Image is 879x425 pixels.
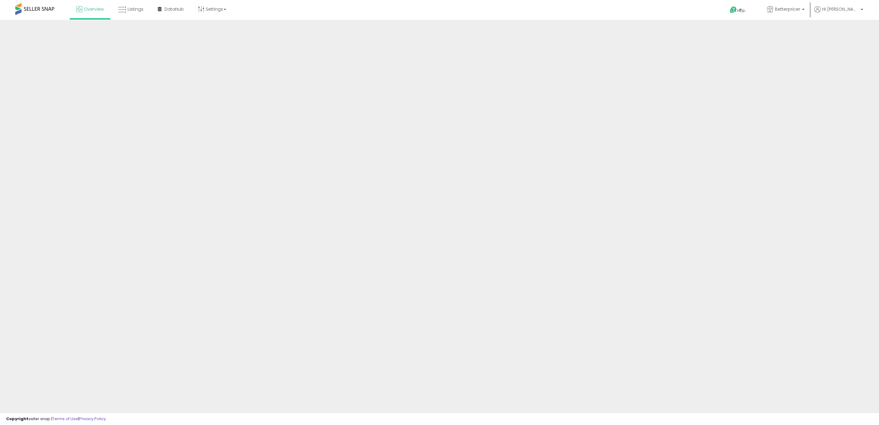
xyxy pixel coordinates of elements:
[775,6,800,12] span: Betterpricer
[737,8,745,13] span: Help
[814,6,863,20] a: Hi [PERSON_NAME]
[822,6,859,12] span: Hi [PERSON_NAME]
[128,6,143,12] span: Listings
[84,6,104,12] span: Overview
[729,6,737,14] i: Get Help
[165,6,184,12] span: DataHub
[725,2,757,20] a: Help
